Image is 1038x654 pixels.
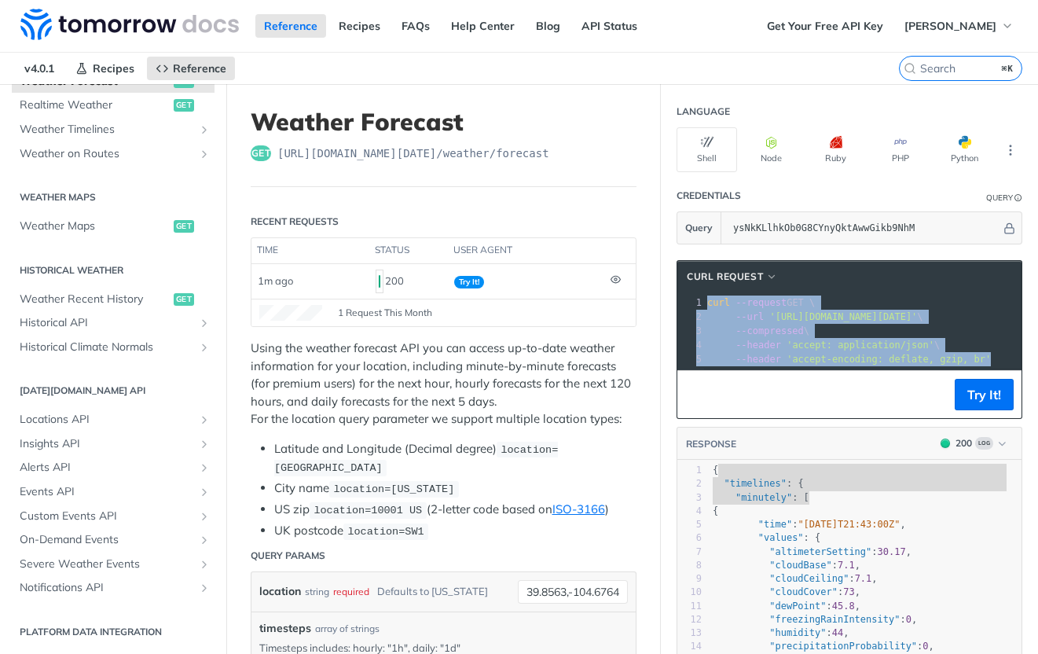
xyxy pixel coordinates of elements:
span: 44 [832,627,843,638]
a: Help Center [442,14,523,38]
span: Notifications API [20,580,194,596]
span: { [713,465,718,476]
span: : { [713,532,820,543]
span: : , [713,560,860,571]
span: 45.8 [832,601,855,612]
div: required [333,580,369,603]
button: Query [677,212,721,244]
a: Custom Events APIShow subpages for Custom Events API [12,505,215,528]
span: v4.0.1 [16,57,63,80]
canvas: Line Graph [259,305,322,321]
button: Try It! [955,379,1014,410]
button: Show subpages for Weather on Routes [198,148,211,160]
a: FAQs [393,14,438,38]
span: '[URL][DOMAIN_NAME][DATE]' [769,311,917,322]
span: location=10001 US [314,505,422,516]
div: 10 [677,586,702,599]
span: "dewPoint" [769,601,826,612]
span: 200 [379,275,380,288]
div: 4 [677,505,702,518]
span: Insights API [20,436,194,452]
a: Events APIShow subpages for Events API [12,480,215,504]
div: 3 [677,491,702,505]
span: curl [707,297,730,308]
button: Show subpages for Notifications API [198,582,211,594]
button: Ruby [805,127,866,172]
div: Query Params [251,549,325,563]
span: 0 [906,614,911,625]
button: Show subpages for Historical API [198,317,211,329]
button: PHP [870,127,930,172]
button: Show subpages for Insights API [198,438,211,450]
span: Query [685,221,713,235]
span: Log [975,437,993,450]
span: Alerts API [20,460,194,476]
span: Locations API [20,412,194,428]
a: Historical APIShow subpages for Historical API [12,311,215,335]
span: "cloudCeiling" [769,573,849,584]
a: Reference [255,14,326,38]
div: 13 [677,626,702,640]
span: get [174,220,194,233]
span: 7.1 [838,560,855,571]
a: Historical Climate NormalsShow subpages for Historical Climate Normals [12,336,215,359]
span: location=SW1 [347,526,424,538]
span: GET \ [707,297,815,308]
span: Weather Recent History [20,292,170,307]
span: --header [735,340,781,351]
span: get [174,293,194,306]
i: Information [1014,194,1022,202]
button: Show subpages for Severe Weather Events [198,558,211,571]
span: Historical Climate Normals [20,340,194,355]
button: Show subpages for Custom Events API [198,510,211,523]
div: 1 [677,464,702,477]
div: string [305,580,329,603]
li: UK postcode [274,522,636,540]
div: QueryInformation [986,192,1022,204]
span: "values" [758,532,804,543]
div: array of strings [315,622,380,636]
span: "[DATE]T21:43:00Z" [798,519,900,530]
button: Node [741,127,801,172]
span: Custom Events API [20,509,194,524]
span: "humidity" [769,627,826,638]
span: Severe Weather Events [20,557,194,572]
h2: [DATE][DOMAIN_NAME] API [12,384,215,398]
button: Hide [1001,220,1018,236]
div: 5 [677,352,704,366]
div: 9 [677,572,702,586]
a: Weather Mapsget [12,215,215,238]
span: "altimeterSetting" [769,546,871,557]
span: : , [713,614,917,625]
span: --header [735,354,781,365]
span: : , [713,546,911,557]
span: Weather on Routes [20,146,194,162]
button: More Languages [999,138,1022,162]
span: 0 [922,641,928,652]
span: \ [707,325,809,336]
button: cURL Request [681,269,783,285]
span: cURL Request [687,270,763,284]
div: Defaults to [US_STATE] [377,580,488,603]
span: 73 [843,586,854,597]
a: Weather TimelinesShow subpages for Weather Timelines [12,118,215,141]
span: Weather Timelines [20,122,194,138]
button: Show subpages for Weather Timelines [198,123,211,136]
svg: More ellipsis [1003,143,1018,157]
span: Events API [20,484,194,500]
button: Show subpages for Historical Climate Normals [198,341,211,354]
div: 14 [677,640,702,653]
a: ISO-3166 [552,502,605,516]
h2: Historical Weather [12,263,215,277]
span: "timelines" [724,478,786,489]
div: 8 [677,559,702,572]
span: Realtime Weather [20,97,170,113]
span: "minutely" [735,492,792,503]
th: user agent [448,238,604,263]
span: : , [713,627,849,638]
span: 'accept-encoding: deflate, gzip, br' [787,354,991,365]
button: Show subpages for Events API [198,486,211,498]
span: "cloudCover" [769,586,838,597]
span: { [713,505,718,516]
a: Insights APIShow subpages for Insights API [12,432,215,456]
